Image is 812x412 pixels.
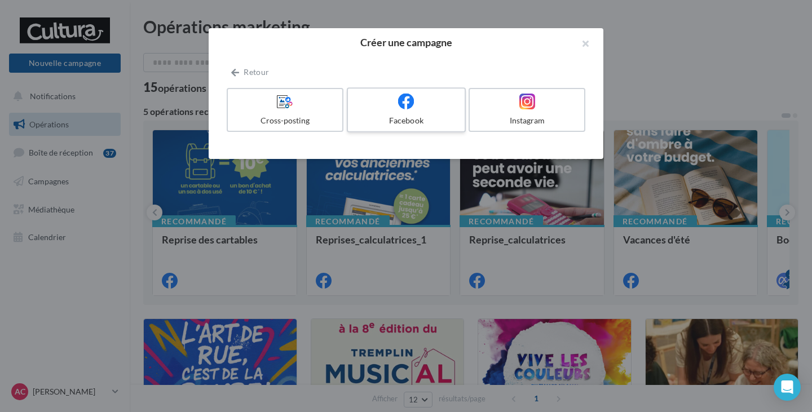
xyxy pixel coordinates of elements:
h2: Créer une campagne [227,37,585,47]
div: Cross-posting [232,115,338,126]
div: Open Intercom Messenger [774,374,801,401]
button: Retour [227,65,273,79]
div: Facebook [352,115,460,126]
div: Instagram [474,115,580,126]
